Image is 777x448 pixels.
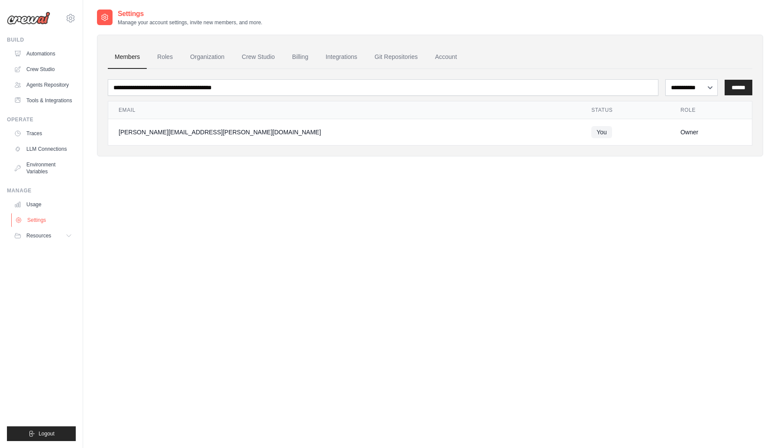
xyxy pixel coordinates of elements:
[235,45,282,69] a: Crew Studio
[11,213,77,227] a: Settings
[319,45,364,69] a: Integrations
[39,430,55,437] span: Logout
[670,101,752,119] th: Role
[118,9,262,19] h2: Settings
[10,94,76,107] a: Tools & Integrations
[428,45,464,69] a: Account
[108,45,147,69] a: Members
[7,187,76,194] div: Manage
[10,78,76,92] a: Agents Repository
[10,47,76,61] a: Automations
[10,142,76,156] a: LLM Connections
[10,127,76,140] a: Traces
[7,12,50,25] img: Logo
[7,426,76,441] button: Logout
[150,45,180,69] a: Roles
[680,128,742,136] div: Owner
[118,19,262,26] p: Manage your account settings, invite new members, and more.
[10,198,76,211] a: Usage
[368,45,425,69] a: Git Repositories
[7,116,76,123] div: Operate
[10,62,76,76] a: Crew Studio
[7,36,76,43] div: Build
[285,45,315,69] a: Billing
[119,128,571,136] div: [PERSON_NAME][EMAIL_ADDRESS][PERSON_NAME][DOMAIN_NAME]
[581,101,670,119] th: Status
[591,126,612,138] span: You
[26,232,51,239] span: Resources
[10,158,76,179] a: Environment Variables
[10,229,76,243] button: Resources
[183,45,231,69] a: Organization
[108,101,581,119] th: Email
